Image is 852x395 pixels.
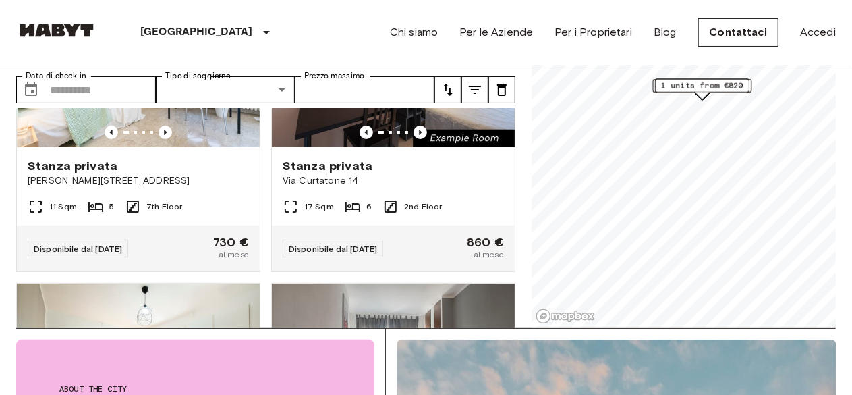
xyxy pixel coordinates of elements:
[28,174,249,188] span: [PERSON_NAME][STREET_ADDRESS]
[34,244,122,254] span: Disponibile dal [DATE]
[283,174,504,188] span: Via Curtatone 14
[140,24,253,41] p: [GEOGRAPHIC_DATA]
[159,126,172,139] button: Previous image
[16,24,97,37] img: Habyt
[655,79,749,100] div: Map marker
[18,76,45,103] button: Choose date
[390,24,438,41] a: Chi siamo
[49,201,77,213] span: 11 Sqm
[59,383,331,395] span: About the city
[654,24,677,41] a: Blog
[653,79,752,100] div: Map marker
[109,201,114,213] span: 5
[404,201,442,213] span: 2nd Floor
[26,70,86,82] label: Data di check-in
[146,201,182,213] span: 7th Floor
[304,70,364,82] label: Prezzo massimo
[661,80,743,92] span: 1 units from €820
[474,248,504,261] span: al mese
[283,158,372,174] span: Stanza privata
[304,201,334,213] span: 17 Sqm
[800,24,836,41] a: Accedi
[213,236,249,248] span: 730 €
[555,24,632,41] a: Per i Proprietari
[360,126,373,139] button: Previous image
[219,248,249,261] span: al mese
[459,24,533,41] a: Per le Aziende
[536,309,595,324] a: Mapbox logo
[105,126,118,139] button: Previous image
[461,76,488,103] button: tune
[467,236,504,248] span: 860 €
[165,70,231,82] label: Tipo di soggiorno
[289,244,377,254] span: Disponibile dal [DATE]
[434,76,461,103] button: tune
[28,158,117,174] span: Stanza privata
[698,18,779,47] a: Contattaci
[414,126,427,139] button: Previous image
[488,76,515,103] button: tune
[366,201,372,213] span: 6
